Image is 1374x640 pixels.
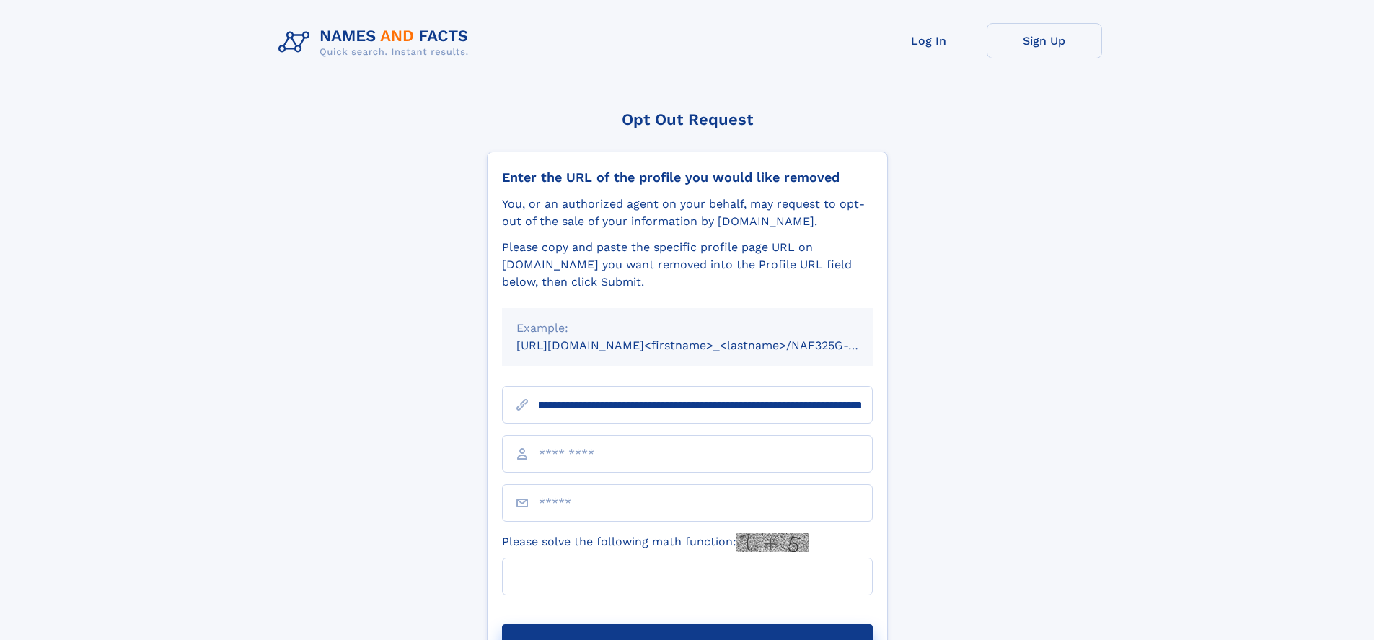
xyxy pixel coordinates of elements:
[871,23,987,58] a: Log In
[502,239,873,291] div: Please copy and paste the specific profile page URL on [DOMAIN_NAME] you want removed into the Pr...
[502,533,809,552] label: Please solve the following math function:
[987,23,1102,58] a: Sign Up
[502,196,873,230] div: You, or an authorized agent on your behalf, may request to opt-out of the sale of your informatio...
[516,338,900,352] small: [URL][DOMAIN_NAME]<firstname>_<lastname>/NAF325G-xxxxxxxx
[502,170,873,185] div: Enter the URL of the profile you would like removed
[487,110,888,128] div: Opt Out Request
[516,320,858,337] div: Example:
[273,23,480,62] img: Logo Names and Facts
